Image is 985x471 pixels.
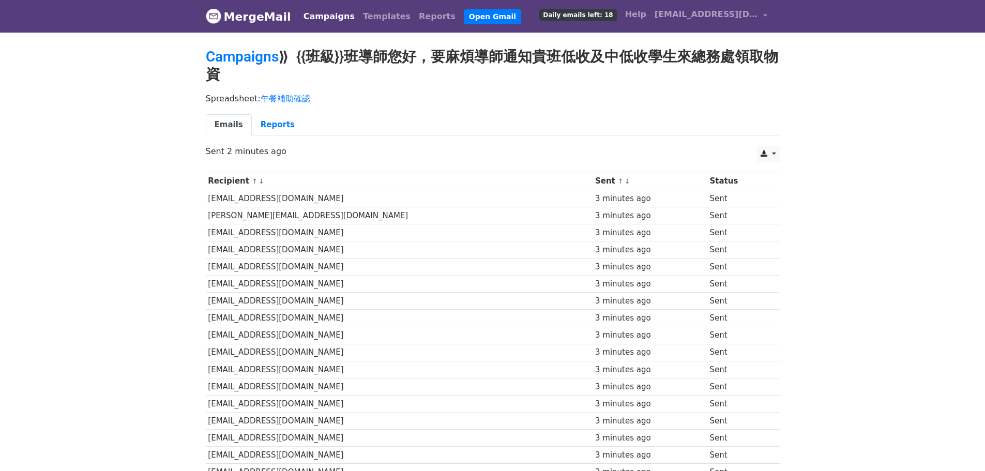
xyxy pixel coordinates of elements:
td: [EMAIL_ADDRESS][DOMAIN_NAME] [206,447,593,464]
a: Campaigns [206,48,279,65]
p: Sent 2 minutes ago [206,146,780,157]
td: [EMAIL_ADDRESS][DOMAIN_NAME] [206,344,593,361]
td: [EMAIL_ADDRESS][DOMAIN_NAME] [206,413,593,430]
a: ↓ [625,177,630,185]
td: Sent [707,413,770,430]
td: Sent [707,430,770,447]
div: 3 minutes ago [595,227,705,239]
a: Reports [415,6,460,27]
td: Sent [707,378,770,395]
div: 3 minutes ago [595,398,705,410]
td: Sent [707,344,770,361]
td: [EMAIL_ADDRESS][DOMAIN_NAME] [206,310,593,327]
th: Status [707,173,770,190]
a: Templates [359,6,415,27]
a: Reports [252,114,304,135]
a: ↓ [259,177,264,185]
div: 3 minutes ago [595,346,705,358]
div: 3 minutes ago [595,278,705,290]
div: 3 minutes ago [595,261,705,273]
td: [EMAIL_ADDRESS][DOMAIN_NAME] [206,293,593,310]
p: Spreadsheet: [206,93,780,104]
td: [EMAIL_ADDRESS][DOMAIN_NAME] [206,395,593,412]
td: [EMAIL_ADDRESS][DOMAIN_NAME] [206,430,593,447]
td: [EMAIL_ADDRESS][DOMAIN_NAME] [206,190,593,207]
td: Sent [707,207,770,224]
a: Help [621,4,650,25]
div: 3 minutes ago [595,432,705,444]
img: MergeMail logo [206,8,221,24]
th: Sent [593,173,707,190]
td: [EMAIL_ADDRESS][DOMAIN_NAME] [206,378,593,395]
td: Sent [707,224,770,241]
td: Sent [707,395,770,412]
div: 3 minutes ago [595,193,705,205]
a: [EMAIL_ADDRESS][DOMAIN_NAME] [650,4,771,28]
td: [EMAIL_ADDRESS][DOMAIN_NAME] [206,276,593,293]
div: 3 minutes ago [595,449,705,461]
td: Sent [707,293,770,310]
div: 3 minutes ago [595,415,705,427]
td: [EMAIL_ADDRESS][DOMAIN_NAME] [206,241,593,259]
td: [PERSON_NAME][EMAIL_ADDRESS][DOMAIN_NAME] [206,207,593,224]
td: Sent [707,190,770,207]
a: Campaigns [299,6,359,27]
td: [EMAIL_ADDRESS][DOMAIN_NAME] [206,327,593,344]
div: 3 minutes ago [595,295,705,307]
a: ↑ [252,177,257,185]
td: [EMAIL_ADDRESS][DOMAIN_NAME] [206,361,593,378]
a: 午餐補助確認 [261,94,310,103]
td: Sent [707,241,770,259]
td: Sent [707,276,770,293]
td: Sent [707,361,770,378]
div: 3 minutes ago [595,244,705,256]
td: [EMAIL_ADDRESS][DOMAIN_NAME] [206,224,593,241]
a: MergeMail [206,6,291,27]
a: Daily emails left: 18 [535,4,620,25]
div: 3 minutes ago [595,364,705,376]
div: 3 minutes ago [595,381,705,393]
th: Recipient [206,173,593,190]
div: 3 minutes ago [595,329,705,341]
td: Sent [707,259,770,276]
a: Emails [206,114,252,135]
div: 3 minutes ago [595,210,705,222]
td: Sent [707,310,770,327]
a: ↑ [618,177,624,185]
span: [EMAIL_ADDRESS][DOMAIN_NAME] [655,8,758,21]
h2: ⟫ {{班級}}班導師您好，要麻煩導師通知貴班低收及中低收學生來總務處領取物資 [206,48,780,83]
td: [EMAIL_ADDRESS][DOMAIN_NAME] [206,259,593,276]
a: Open Gmail [464,9,521,24]
div: 3 minutes ago [595,312,705,324]
td: Sent [707,327,770,344]
td: Sent [707,447,770,464]
span: Daily emails left: 18 [539,9,616,21]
